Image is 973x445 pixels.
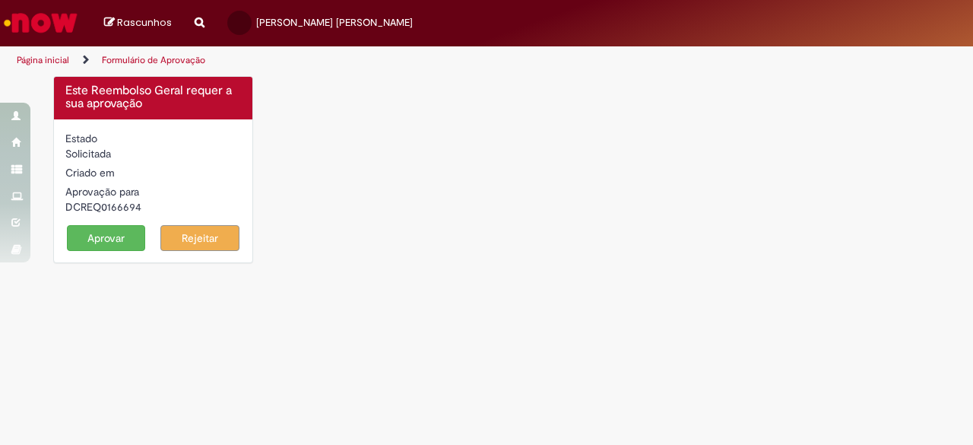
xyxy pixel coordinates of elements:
label: Estado [65,131,97,146]
span: Rascunhos [117,15,172,30]
div: DCREQ0166694 [65,199,241,215]
ul: Trilhas de página [11,46,637,75]
a: Rascunhos [104,16,172,30]
button: Rejeitar [160,225,239,251]
a: Formulário de Aprovação [102,54,205,66]
div: Solicitada [65,146,241,161]
span: [PERSON_NAME] [PERSON_NAME] [256,16,413,29]
img: ServiceNow [2,8,80,38]
h4: Este Reembolso Geral requer a sua aprovação [65,84,241,111]
label: Aprovação para [65,184,139,199]
a: Página inicial [17,54,69,66]
label: Criado em [65,165,115,180]
button: Aprovar [67,225,146,251]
